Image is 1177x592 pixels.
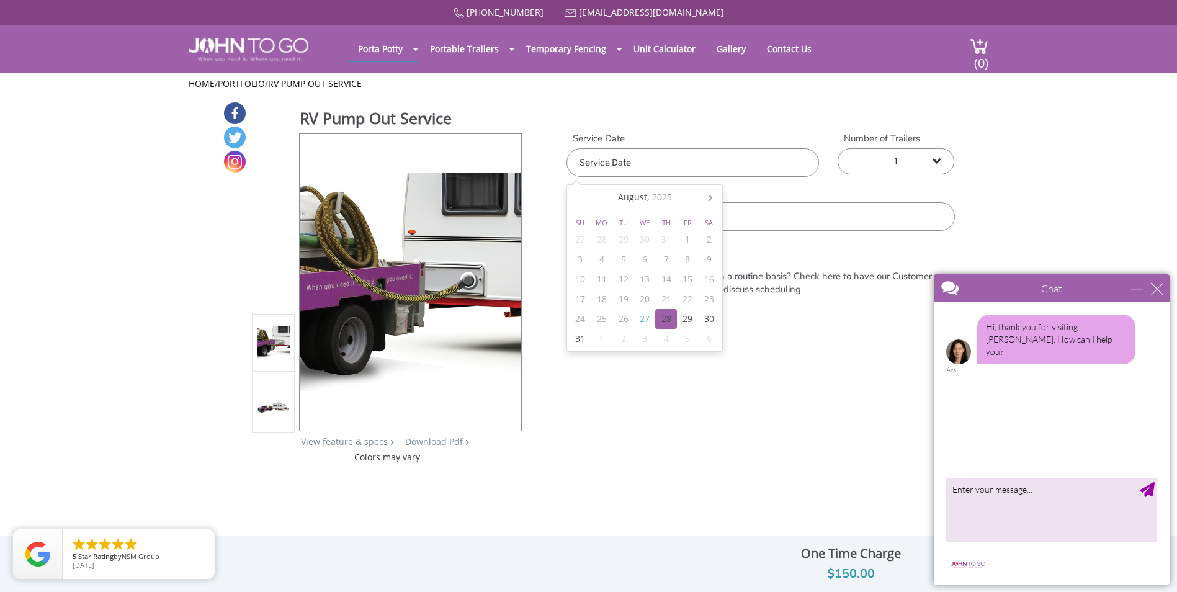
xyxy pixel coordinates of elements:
div: 26 [612,309,634,329]
div: 6 [698,329,720,349]
div: 23 [698,289,720,309]
input: Service Address [566,202,954,231]
a: Portable Trailers [421,37,508,61]
div: 3 [634,329,656,349]
img: chevron.png [465,439,469,445]
div: 12 [612,269,634,289]
a: Gallery [707,37,755,61]
div: Th [655,218,677,228]
div: 5 [612,249,634,269]
div: Mo [591,218,613,228]
a: Porta Potty [349,37,412,61]
a: [EMAIL_ADDRESS][DOMAIN_NAME] [579,6,724,18]
div: 7 [655,249,677,269]
li:  [97,537,112,552]
img: Review Rating [25,542,50,567]
span: 5 [73,552,76,561]
a: [PHONE_NUMBER] [467,6,544,18]
li:  [71,537,86,552]
img: Product [257,401,290,413]
a: Instagram [224,151,246,173]
span: NSM Group [122,552,159,561]
div: 1 [591,329,613,349]
li:  [110,537,125,552]
div: $150.00 [701,564,1000,584]
img: Call [454,8,464,19]
img: Mail [565,9,576,17]
ul: / / [189,78,988,90]
span: [DATE] [73,560,94,570]
div: 25 [591,309,613,329]
a: Facebook [224,102,246,124]
div: 15 [677,269,699,289]
div: 17 [570,289,591,309]
iframe: Live Chat Box [926,267,1177,592]
div: 16 [698,269,720,289]
div: 27 [570,230,591,249]
img: JOHN to go [189,38,308,61]
a: View feature & specs [301,436,388,447]
span: Star Rating [78,552,114,561]
div: 1 [677,230,699,249]
h1: RV Pump Out Service [300,107,523,132]
a: Unit Calculator [624,37,705,61]
label: Number of Trailers [838,132,954,145]
div: 2 [612,329,634,349]
div: 4 [591,249,613,269]
div: One Time Charge [701,543,1000,564]
li:  [123,537,138,552]
div: 28 [591,230,613,249]
div: 19 [612,289,634,309]
a: Contact Us [758,37,821,61]
div: Fr [677,218,699,228]
div: 14 [655,269,677,289]
div: 30 [634,230,656,249]
label: Service Address [566,186,954,199]
a: Home [189,78,215,89]
div: Tu [612,218,634,228]
div: 24 [570,309,591,329]
div: 18 [591,289,613,309]
img: cart a [970,38,988,55]
div: 10 [570,269,591,289]
img: Product [300,173,521,392]
div: 31 [655,230,677,249]
div: Sa [699,218,720,228]
div: 8 [677,249,699,269]
div: August, [613,187,677,207]
div: 30 [698,309,720,329]
div: 13 [634,269,656,289]
div: 9 [698,249,720,269]
div: Su [570,218,591,228]
a: Portfolio [218,78,265,89]
li:  [84,537,99,552]
a: Temporary Fencing [517,37,615,61]
img: right arrow icon [390,439,394,445]
span: by [73,553,205,562]
div: 3 [570,249,591,269]
i: 2025 [652,191,672,204]
a: Download Pdf [405,436,463,447]
div: 22 [677,289,699,309]
div: 5 [677,329,699,349]
div: 31 [570,329,591,349]
div: We [634,218,656,228]
a: RV Pump Out Service [268,78,362,89]
div: 29 [677,309,699,329]
div: 21 [655,289,677,309]
div: 4 [655,329,677,349]
span: (0) [973,45,988,71]
div: 29 [612,230,634,249]
a: Twitter [224,127,246,148]
label: Service Date [566,132,819,145]
div: 27 [634,309,656,329]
